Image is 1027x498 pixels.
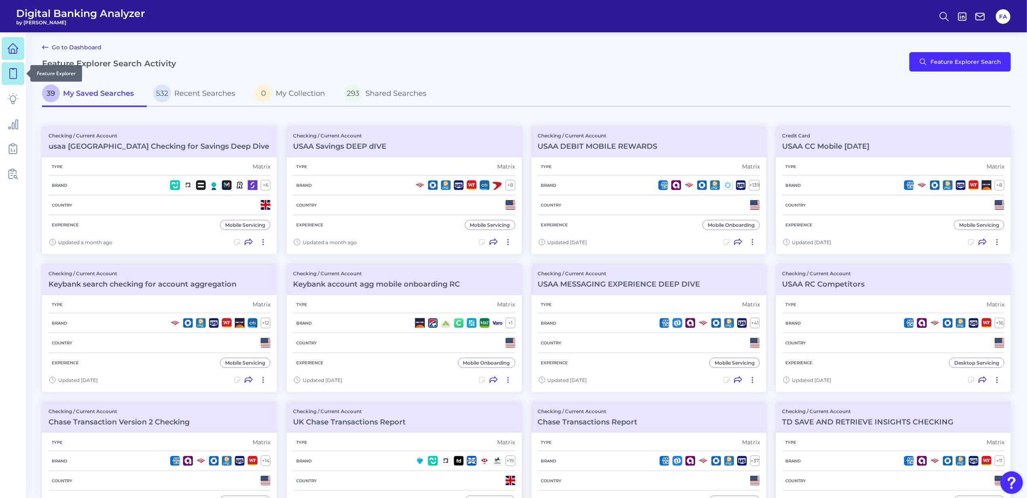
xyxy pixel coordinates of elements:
[153,84,171,102] span: 532
[782,418,954,426] h3: TD SAVE AND RETRIEVE INSIGHTS CHECKING
[782,164,800,169] h5: Type
[338,81,439,107] a: 293Shared Searches
[255,84,272,102] span: 0
[538,222,571,228] h5: Experience
[261,318,270,328] div: + 12
[463,360,510,366] div: Mobile Onboarding
[225,222,265,228] div: Mobile Servicing
[987,301,1004,308] div: Matrix
[49,458,70,464] h5: Brand
[49,133,269,139] p: Checking / Current Account
[293,418,406,426] h3: UK Chase Transactions Report
[715,360,755,366] div: Mobile Servicing
[49,418,190,426] h3: Chase Transaction Version 2 Checking
[538,408,638,414] p: Checking / Current Account
[293,302,310,307] h5: Type
[538,133,658,139] p: Checking / Current Account
[30,65,82,82] div: Feature Explorer
[293,340,320,346] h5: Country
[750,318,760,328] div: + 41
[293,478,320,483] h5: Country
[253,163,270,170] div: Matrix
[42,126,277,254] a: Checking / Current Accountusaa [GEOGRAPHIC_DATA] Checking for Savings Deep DiveTypeMatrixBrand+6C...
[253,301,270,308] div: Matrix
[959,222,999,228] div: Mobile Servicing
[498,439,515,446] div: Matrix
[742,439,760,446] div: Matrix
[506,456,515,466] div: + 19
[776,126,1011,254] a: Credit CardUSAA CC Mobile [DATE]TypeMatrixBrand+8CountryExperienceMobile ServicingUpdated [DATE]
[42,84,60,102] span: 39
[538,164,555,169] h5: Type
[42,264,277,392] a: Checking / Current AccountKeybank search checking for account aggregationTypeMatrixBrand+12Countr...
[147,81,248,107] a: 532Recent Searches
[782,440,800,445] h5: Type
[225,360,265,366] div: Mobile Servicing
[174,89,235,98] span: Recent Searches
[293,360,327,365] h5: Experience
[248,81,338,107] a: 0My Collection
[253,439,270,446] div: Matrix
[782,270,865,276] p: Checking / Current Account
[538,302,555,307] h5: Type
[782,478,810,483] h5: Country
[49,478,76,483] h5: Country
[538,321,560,326] h5: Brand
[293,164,310,169] h5: Type
[498,301,515,308] div: Matrix
[792,239,832,245] span: Updated [DATE]
[995,456,1004,466] div: + 11
[293,280,460,289] h3: Keybank account agg mobile onboarding RC
[749,180,760,190] div: + 139
[995,318,1004,328] div: + 16
[58,239,112,245] span: Updated a month ago
[782,203,810,208] h5: Country
[987,163,1004,170] div: Matrix
[782,222,816,228] h5: Experience
[261,180,270,190] div: + 6
[49,203,76,208] h5: Country
[538,478,565,483] h5: Country
[538,458,560,464] h5: Brand
[506,180,515,190] div: + 8
[293,183,315,188] h5: Brand
[995,180,1004,190] div: + 8
[293,440,310,445] h5: Type
[365,89,426,98] span: Shared Searches
[548,239,587,245] span: Updated [DATE]
[538,280,700,289] h3: USAA MESSAGING EXPERIENCE DEEP DIVE
[548,377,587,383] span: Updated [DATE]
[49,302,66,307] h5: Type
[742,301,760,308] div: Matrix
[287,126,521,254] a: Checking / Current AccountUSAA Savings DEEP dIVETypeMatrixBrand+8CountryExperienceMobile Servicin...
[293,142,386,151] h3: USAA Savings DEEP dIVE
[42,59,176,68] h2: Feature Explorer Search Activity
[538,203,565,208] h5: Country
[782,340,810,346] h5: Country
[49,142,269,151] h3: usaa [GEOGRAPHIC_DATA] Checking for Savings Deep Dive
[42,42,101,52] a: Go to Dashboard
[49,183,70,188] h5: Brand
[344,84,362,102] span: 293
[498,163,515,170] div: Matrix
[49,360,82,365] h5: Experience
[293,408,406,414] p: Checking / Current Account
[538,340,565,346] h5: Country
[49,164,66,169] h5: Type
[538,440,555,445] h5: Type
[49,408,190,414] p: Checking / Current Account
[538,270,700,276] p: Checking / Current Account
[16,7,145,19] span: Digital Banking Analyzer
[782,142,870,151] h3: USAA CC Mobile [DATE]
[287,264,521,392] a: Checking / Current AccountKeybank account agg mobile onboarding RCTypeMatrixBrand+1CountryExperie...
[782,321,804,326] h5: Brand
[538,183,560,188] h5: Brand
[49,222,82,228] h5: Experience
[16,19,145,25] span: by [PERSON_NAME]
[782,302,800,307] h5: Type
[782,183,804,188] h5: Brand
[293,270,460,276] p: Checking / Current Account
[909,52,1011,72] button: Feature Explorer Search
[954,360,999,366] div: Desktop Servicing
[930,59,1001,65] span: Feature Explorer Search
